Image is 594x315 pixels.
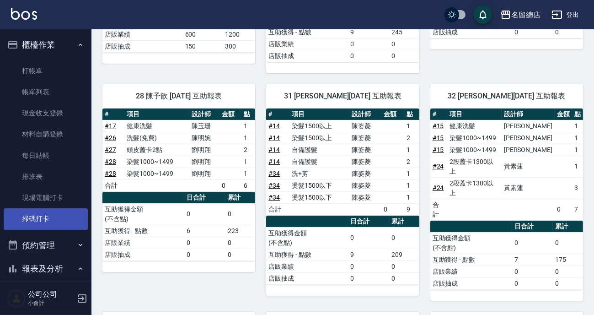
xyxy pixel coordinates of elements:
[266,203,289,215] td: 合計
[389,50,419,62] td: 0
[405,120,419,132] td: 1
[225,237,256,249] td: 0
[102,179,124,191] td: 合計
[381,203,405,215] td: 0
[349,156,381,168] td: 陳姿菱
[502,120,555,132] td: [PERSON_NAME]
[349,120,381,132] td: 陳姿菱
[241,179,255,191] td: 6
[512,221,553,233] th: 日合計
[11,8,37,20] img: Logo
[433,122,444,130] a: #15
[572,156,583,177] td: 1
[219,179,241,191] td: 0
[184,237,225,249] td: 0
[189,156,219,168] td: 劉明翔
[124,109,189,120] th: 項目
[389,26,419,38] td: 245
[405,203,419,215] td: 9
[268,146,280,153] a: #14
[555,199,572,220] td: 0
[4,166,88,187] a: 排班表
[405,156,419,168] td: 2
[433,163,444,170] a: #24
[512,266,553,277] td: 0
[7,289,26,308] img: Person
[124,120,189,132] td: 健康洗髮
[430,221,583,290] table: a dense table
[430,109,448,120] th: #
[189,144,219,156] td: 劉明翔
[512,254,553,266] td: 7
[349,191,381,203] td: 陳姿菱
[430,199,448,220] td: 合計
[266,249,348,261] td: 互助獲得 - 點數
[447,144,501,156] td: 染髮1000~1499
[266,109,419,216] table: a dense table
[241,132,255,144] td: 1
[113,92,244,101] span: 28 陳予歆 [DATE] 互助報表
[348,38,389,50] td: 0
[430,254,512,266] td: 互助獲得 - 點數
[268,158,280,165] a: #14
[441,92,572,101] span: 32 [PERSON_NAME][DATE] 互助報表
[289,144,349,156] td: 自備護髮
[4,208,88,229] a: 掃碼打卡
[4,60,88,81] a: 打帳單
[289,191,349,203] td: 燙髮1500以下
[289,156,349,168] td: 自備護髮
[572,109,583,120] th: 點
[348,249,389,261] td: 9
[553,232,583,254] td: 0
[102,225,184,237] td: 互助獲得 - 點數
[266,26,348,38] td: 互助獲得 - 點數
[511,9,540,21] div: 名留總店
[349,168,381,179] td: 陳姿菱
[183,28,223,40] td: 600
[4,103,88,124] a: 現金收支登錄
[102,40,183,52] td: 店販抽成
[184,249,225,261] td: 0
[189,132,219,144] td: 陳明婉
[349,132,381,144] td: 陳姿菱
[348,216,389,228] th: 日合計
[289,168,349,179] td: 洗+剪
[430,232,512,254] td: 互助獲得金額 (不含點)
[447,120,501,132] td: 健康洗髮
[433,184,444,191] a: #24
[28,290,75,299] h5: 公司公司
[447,132,501,144] td: 染髮1000~1499
[189,120,219,132] td: 陳玉珊
[225,192,256,204] th: 累計
[389,272,419,284] td: 0
[548,6,583,23] button: 登出
[405,144,419,156] td: 1
[241,120,255,132] td: 1
[184,225,225,237] td: 6
[553,221,583,233] th: 累計
[572,120,583,132] td: 1
[266,272,348,284] td: 店販抽成
[512,26,553,38] td: 0
[105,146,116,153] a: #27
[184,203,225,225] td: 0
[289,132,349,144] td: 染髮1500以上
[405,132,419,144] td: 2
[349,144,381,156] td: 陳姿菱
[219,109,241,120] th: 金額
[241,109,255,120] th: 點
[348,50,389,62] td: 0
[266,50,348,62] td: 店販抽成
[433,134,444,141] a: #15
[572,199,583,220] td: 7
[389,38,419,50] td: 0
[105,134,116,141] a: #26
[289,109,349,120] th: 項目
[502,156,555,177] td: 黃素蓮
[268,122,280,130] a: #14
[102,28,183,40] td: 店販業績
[502,144,555,156] td: [PERSON_NAME]
[405,109,419,120] th: 點
[348,227,389,249] td: 0
[266,216,419,285] table: a dense table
